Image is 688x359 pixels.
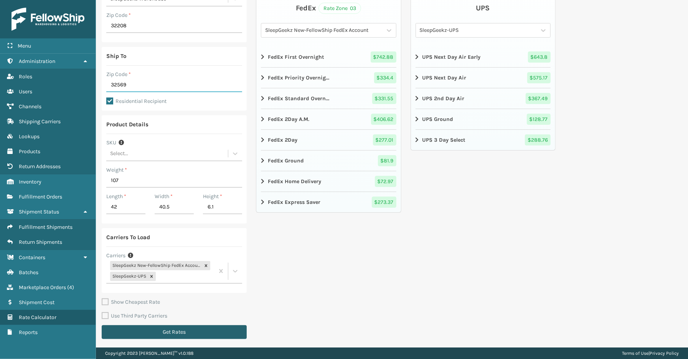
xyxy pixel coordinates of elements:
div: Select... [110,150,128,158]
span: $ 81.9 [378,155,396,166]
span: Administration [19,58,55,65]
div: Product Details [106,120,148,129]
strong: UPS Ground [422,115,454,123]
label: Width [155,192,173,200]
span: Fulfillment Shipments [19,224,73,230]
strong: FedEx First Overnight [268,53,324,61]
label: Weight [106,166,127,174]
span: Channels [19,103,41,110]
label: Use Third Party Carriers [102,313,167,319]
span: $ 334.4 [374,72,396,83]
strong: UPS 2nd Day Air [422,94,465,103]
label: Height [203,192,222,200]
strong: FedEx Ground [268,157,304,165]
a: Privacy Policy [650,351,679,356]
div: | [622,347,679,359]
span: ( 4 ) [67,284,74,291]
img: logo [12,8,84,31]
span: Shipment Cost [19,299,54,306]
div: SleepGeekz-UPS [420,26,537,35]
span: Marketplace Orders [19,284,66,291]
span: Reports [19,329,38,336]
span: Shipment Status [19,208,59,215]
div: FedEx [296,2,316,14]
span: $ 72.97 [375,176,396,187]
span: Menu [18,43,31,49]
strong: FedEx Standard Overnight [268,94,330,103]
label: SKU [106,139,116,147]
span: Fulfillment Orders [19,194,62,200]
label: Length [106,192,126,200]
span: Users [19,88,32,95]
a: Terms of Use [622,351,648,356]
span: $ 367.49 [526,93,551,104]
strong: FedEx Priority Overnight [268,74,330,82]
span: $ 128.77 [527,114,551,125]
label: Zip Code [106,70,131,78]
span: Batches [19,269,38,276]
strong: FedEx 2Day A.M. [268,115,309,123]
label: Carriers [106,251,125,260]
span: Products [19,148,40,155]
span: $ 575.17 [527,72,551,83]
span: Lookups [19,133,40,140]
span: 03 [350,4,356,12]
div: UPS [476,2,490,14]
span: Containers [19,254,45,261]
button: Get Rates [102,325,247,339]
div: Ship To [106,51,126,61]
span: Shipping Carriers [19,118,61,125]
span: Roles [19,73,32,80]
span: $ 406.62 [371,114,396,125]
strong: UPS Next Day Air [422,74,467,82]
strong: UPS 3 Day Select [422,136,466,144]
div: Carriers To Load [106,233,150,242]
span: $ 643.8 [528,51,551,63]
div: SleepGeekz New-FellowShip FedEx Account [110,261,202,270]
p: Copyright 2023 [PERSON_NAME]™ v 1.0.188 [105,347,193,359]
div: SleepGeekz New-FellowShip FedEx Account [265,26,383,35]
span: $ 277.01 [373,134,396,146]
span: Rate Zone [323,4,348,12]
span: Return Shipments [19,239,62,245]
label: Show Cheapest Rate [102,299,160,305]
span: Rate Calculator [19,314,56,321]
strong: FedEx Home Delivery [268,177,321,185]
div: SleepGeekz-UPS [110,272,147,281]
strong: FedEx Express Saver [268,198,320,206]
span: $ 742.88 [371,51,396,63]
span: Return Addresses [19,163,61,170]
strong: UPS Next Day Air Early [422,53,481,61]
span: $ 288.76 [525,134,551,146]
label: Residential Recipient [106,98,167,104]
span: $ 331.55 [372,93,396,104]
label: Zip Code [106,11,131,19]
strong: FedEx 2Day [268,136,297,144]
span: $ 273.37 [372,197,396,208]
span: Inventory [19,179,41,185]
